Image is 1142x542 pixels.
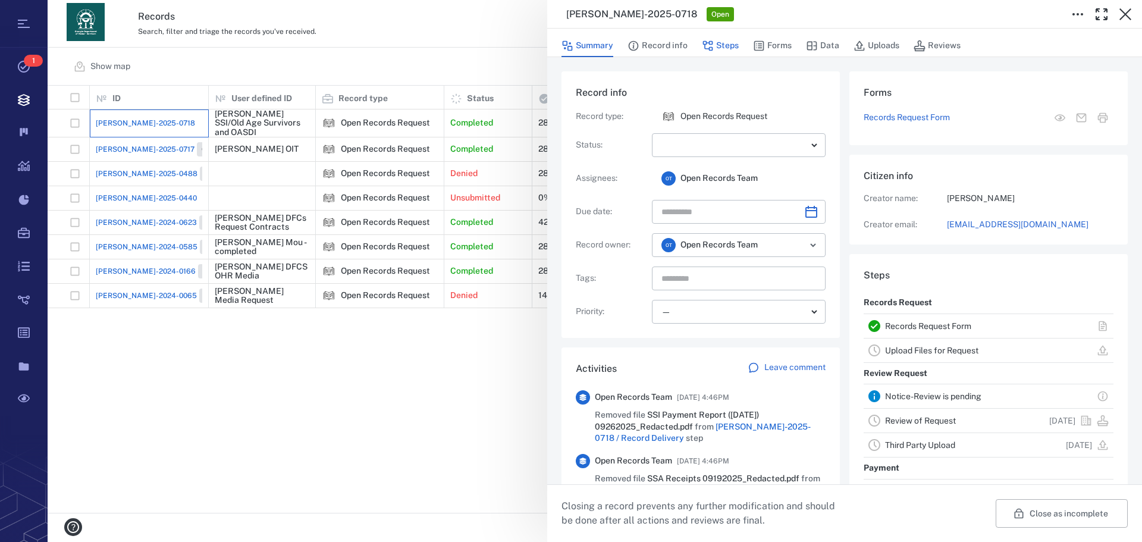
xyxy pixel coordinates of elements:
div: Open Records Request [661,109,676,124]
a: Third Party Upload [885,440,955,450]
h6: Steps [864,268,1113,283]
p: Review Request [864,363,927,384]
a: Records Request Form [885,321,971,331]
button: Mail form [1071,107,1092,129]
p: Tags : [576,272,647,284]
p: Due date : [576,206,647,218]
button: Print form [1092,107,1113,129]
a: Review of Request [885,416,956,425]
a: Records Request Form [864,112,950,124]
p: Records Request [864,292,932,314]
p: Status : [576,139,647,151]
button: View form in the step [1049,107,1071,129]
span: Removed file from step [595,409,826,444]
span: SSI Payment Report ([DATE]) 09262025_Redacted.pdf [595,410,759,431]
p: Record type : [576,111,647,123]
p: Creator name: [864,193,947,205]
span: Removed file from step [595,473,826,496]
a: [EMAIL_ADDRESS][DOMAIN_NAME] [947,219,1113,231]
span: [DATE] 4:46PM [677,390,729,405]
button: Toggle Fullscreen [1090,2,1113,26]
p: Open Records Request [680,111,767,123]
p: Payment [864,458,899,479]
span: Open Records Team [595,391,672,403]
button: Reviews [914,35,961,57]
span: [DATE] 4:46PM [677,454,729,468]
h6: Citizen info [864,169,1113,183]
button: Steps [702,35,739,57]
p: [PERSON_NAME] [947,193,1113,205]
button: Close [1113,2,1137,26]
div: Record infoRecord type:icon Open Records RequestOpen Records RequestStatus:Assignees:OTOpen Recor... [561,71,840,347]
button: Summary [561,35,613,57]
button: Data [806,35,839,57]
span: Open Records Team [595,455,672,467]
button: Uploads [854,35,899,57]
p: Creator email: [864,219,947,231]
span: Open Records Team [680,173,758,184]
a: Notice-Review is pending [885,391,981,401]
button: Forms [753,35,792,57]
button: Toggle to Edit Boxes [1066,2,1090,26]
span: SSA Receipts 09192025_Redacted.pdf [647,474,799,483]
span: Help [27,8,51,19]
button: Record info [628,35,688,57]
div: Citizen infoCreator name:[PERSON_NAME]Creator email:[EMAIL_ADDRESS][DOMAIN_NAME] [849,155,1128,254]
h6: Activities [576,362,617,376]
p: Closing a record prevents any further modification and should be done after all actions and revie... [561,499,845,528]
p: Leave comment [764,362,826,374]
p: Record owner : [576,239,647,251]
span: Open Records Team [680,239,758,251]
div: O T [661,171,676,186]
button: Open [805,237,821,253]
img: icon Open Records Request [661,109,676,124]
div: FormsRecords Request FormView form in the stepMail formPrint form [849,71,1128,155]
p: [DATE] [1049,415,1075,427]
p: [DATE] [1066,440,1092,452]
h6: Record info [576,86,826,100]
button: Close as incomplete [996,499,1128,528]
div: O T [661,238,676,252]
button: Choose date [799,200,823,224]
p: Assignees : [576,173,647,184]
h6: Forms [864,86,1113,100]
div: — [661,305,807,319]
span: 1 [24,55,43,67]
span: Open [709,10,732,20]
a: Upload Files for Request [885,346,978,355]
a: Leave comment [748,362,826,376]
h3: [PERSON_NAME]-2025-0718 [566,7,697,21]
p: Priority : [576,306,647,318]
